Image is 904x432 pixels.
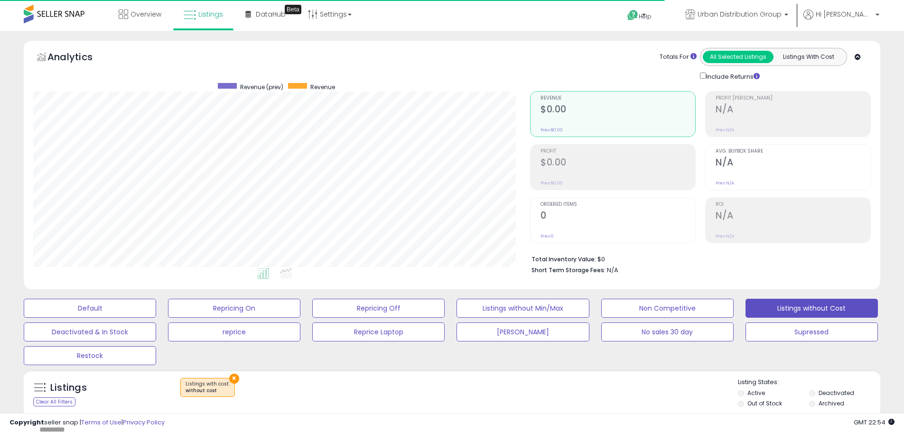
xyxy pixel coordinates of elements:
[531,253,864,264] li: $0
[854,418,895,427] span: 2025-09-9 22:54 GMT
[312,322,445,341] button: Reprice Laptop
[703,51,774,63] button: All Selected Listings
[601,299,734,318] button: Non Competitive
[627,9,639,21] i: Get Help
[620,2,670,31] a: Help
[457,322,589,341] button: [PERSON_NAME]
[716,104,870,117] h2: N/A
[541,233,554,239] small: Prev: 0
[773,51,844,63] button: Listings With Cost
[716,157,870,170] h2: N/A
[716,96,870,101] span: Profit [PERSON_NAME]
[285,5,301,14] div: Tooltip anchor
[716,180,734,186] small: Prev: N/A
[130,9,161,19] span: Overview
[24,346,156,365] button: Restock
[541,180,563,186] small: Prev: $0.00
[639,12,652,20] span: Help
[9,418,44,427] strong: Copyright
[746,322,878,341] button: Supressed
[168,299,300,318] button: Repricing On
[24,322,156,341] button: Deactivated & In Stock
[310,83,335,91] span: Revenue
[24,299,156,318] button: Default
[816,9,873,19] span: Hi [PERSON_NAME]
[531,255,596,263] b: Total Inventory Value:
[746,299,878,318] button: Listings without Cost
[716,202,870,207] span: ROI
[541,104,695,117] h2: $0.00
[541,210,695,223] h2: 0
[541,127,563,133] small: Prev: $0.00
[229,374,239,384] button: ×
[123,418,165,427] a: Privacy Policy
[33,397,75,406] div: Clear All Filters
[601,322,734,341] button: No sales 30 day
[541,157,695,170] h2: $0.00
[698,9,782,19] span: Urban Distribution Group
[541,202,695,207] span: Ordered Items
[660,53,697,62] div: Totals For
[312,299,445,318] button: Repricing Off
[186,387,230,394] div: without cost
[803,9,879,31] a: Hi [PERSON_NAME]
[716,127,734,133] small: Prev: N/A
[819,389,854,397] label: Deactivated
[693,71,771,82] div: Include Returns
[716,149,870,154] span: Avg. Buybox Share
[716,233,734,239] small: Prev: N/A
[541,96,695,101] span: Revenue
[607,266,618,275] span: N/A
[47,50,111,66] h5: Analytics
[256,9,286,19] span: DataHub
[716,210,870,223] h2: N/A
[186,380,230,395] span: Listings with cost :
[747,389,765,397] label: Active
[747,399,782,407] label: Out of Stock
[81,418,121,427] a: Terms of Use
[819,399,844,407] label: Archived
[240,83,283,91] span: Revenue (prev)
[50,381,87,395] h5: Listings
[9,418,165,427] div: seller snap | |
[738,378,880,387] p: Listing States:
[457,299,589,318] button: Listings without Min/Max
[168,322,300,341] button: reprice
[541,149,695,154] span: Profit
[531,266,606,274] b: Short Term Storage Fees:
[198,9,223,19] span: Listings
